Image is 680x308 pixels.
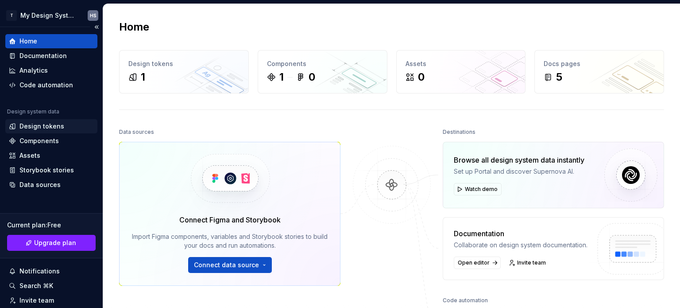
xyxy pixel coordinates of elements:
a: Design tokens1 [119,50,249,94]
div: Design tokens [19,122,64,131]
button: Notifications [5,264,97,278]
a: Code automation [5,78,97,92]
div: Current plan : Free [7,221,96,230]
a: Design tokens [5,119,97,133]
div: Documentation [19,51,67,60]
div: HS [90,12,97,19]
div: Connect Figma and Storybook [179,214,281,225]
a: Analytics [5,63,97,78]
div: My Design System [20,11,77,20]
button: Watch demo [454,183,502,195]
div: 1 [279,70,284,84]
a: Documentation [5,49,97,63]
div: Collaborate on design system documentation. [454,241,587,250]
div: Components [19,136,59,145]
div: Invite team [19,296,54,305]
h2: Home [119,20,149,34]
span: Connect data source [194,261,259,269]
span: Upgrade plan [34,238,76,247]
button: Connect data source [188,257,272,273]
a: Upgrade plan [7,235,96,251]
div: Design system data [7,108,59,115]
a: Docs pages5 [534,50,664,94]
div: Home [19,37,37,46]
a: Components10 [258,50,387,94]
div: Documentation [454,228,587,239]
a: Components [5,134,97,148]
a: Assets [5,148,97,163]
div: Analytics [19,66,48,75]
div: Search ⌘K [19,281,53,290]
div: 0 [309,70,315,84]
div: Docs pages [544,59,655,68]
div: Import Figma components, variables and Storybook stories to build your docs and run automations. [132,232,328,250]
a: Assets0 [396,50,526,94]
div: Components [267,59,378,68]
div: Data sources [19,180,61,189]
a: Invite team [506,257,550,269]
div: Set up Portal and discover Supernova AI. [454,167,584,176]
div: Storybook stories [19,166,74,175]
div: Notifications [19,267,60,276]
button: TMy Design SystemHS [2,6,101,25]
a: Data sources [5,178,97,192]
a: Storybook stories [5,163,97,177]
div: Browse all design system data instantly [454,155,584,165]
div: Design tokens [128,59,240,68]
span: Watch demo [465,186,498,193]
div: Assets [406,59,517,68]
div: 1 [141,70,145,84]
button: Collapse sidebar [90,21,103,33]
div: Destinations [443,126,475,138]
div: Code automation [443,294,488,307]
a: Invite team [5,293,97,308]
span: Invite team [517,259,546,266]
div: T [6,10,17,21]
div: 5 [556,70,562,84]
div: 0 [418,70,425,84]
span: Open editor [458,259,490,266]
a: Open editor [454,257,501,269]
div: Data sources [119,126,154,138]
button: Search ⌘K [5,279,97,293]
div: Assets [19,151,40,160]
a: Home [5,34,97,48]
div: Code automation [19,81,73,90]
